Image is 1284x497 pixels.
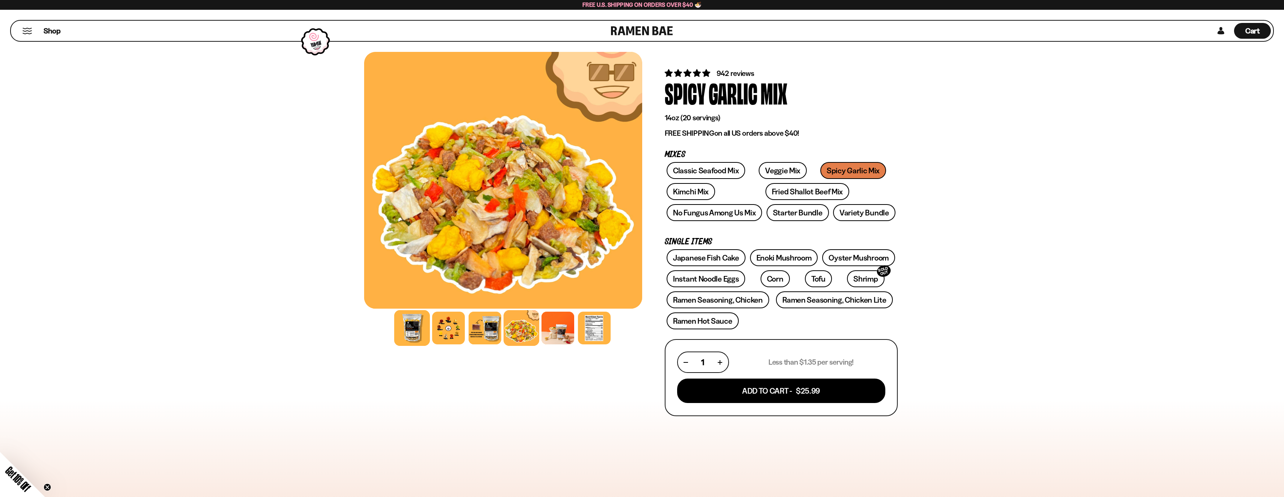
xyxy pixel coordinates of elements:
[665,113,898,123] p: 14oz (20 servings)
[667,162,745,179] a: Classic Seafood Mix
[667,204,762,221] a: No Fungus Among Us Mix
[665,68,712,78] span: 4.75 stars
[667,312,739,329] a: Ramen Hot Sauce
[767,204,829,221] a: Starter Bundle
[677,379,885,403] button: Add To Cart - $25.99
[847,270,884,287] a: ShrimpSOLD OUT
[717,69,754,78] span: 942 reviews
[701,358,704,367] span: 1
[667,249,746,266] a: Japanese Fish Cake
[765,183,849,200] a: Fried Shallot Beef Mix
[750,249,818,266] a: Enoki Mushroom
[665,238,898,245] p: Single Items
[768,358,854,367] p: Less than $1.35 per serving!
[665,129,898,138] p: on all US orders above $40!
[665,129,714,138] strong: FREE SHIPPING
[761,270,790,287] a: Corn
[44,23,60,39] a: Shop
[876,264,892,279] div: SOLD OUT
[761,79,787,107] div: Mix
[667,183,715,200] a: Kimchi Mix
[759,162,807,179] a: Veggie Mix
[833,204,895,221] a: Variety Bundle
[1245,26,1260,35] span: Cart
[776,291,892,308] a: Ramen Seasoning, Chicken Lite
[44,26,60,36] span: Shop
[805,270,832,287] a: Tofu
[709,79,758,107] div: Garlic
[3,464,33,494] span: Get 10% Off
[22,28,32,34] button: Mobile Menu Trigger
[665,79,706,107] div: Spicy
[665,151,898,158] p: Mixes
[1234,21,1271,41] div: Cart
[667,291,769,308] a: Ramen Seasoning, Chicken
[822,249,895,266] a: Oyster Mushroom
[582,1,702,8] span: Free U.S. Shipping on Orders over $40 🍜
[44,483,51,491] button: Close teaser
[667,270,745,287] a: Instant Noodle Eggs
